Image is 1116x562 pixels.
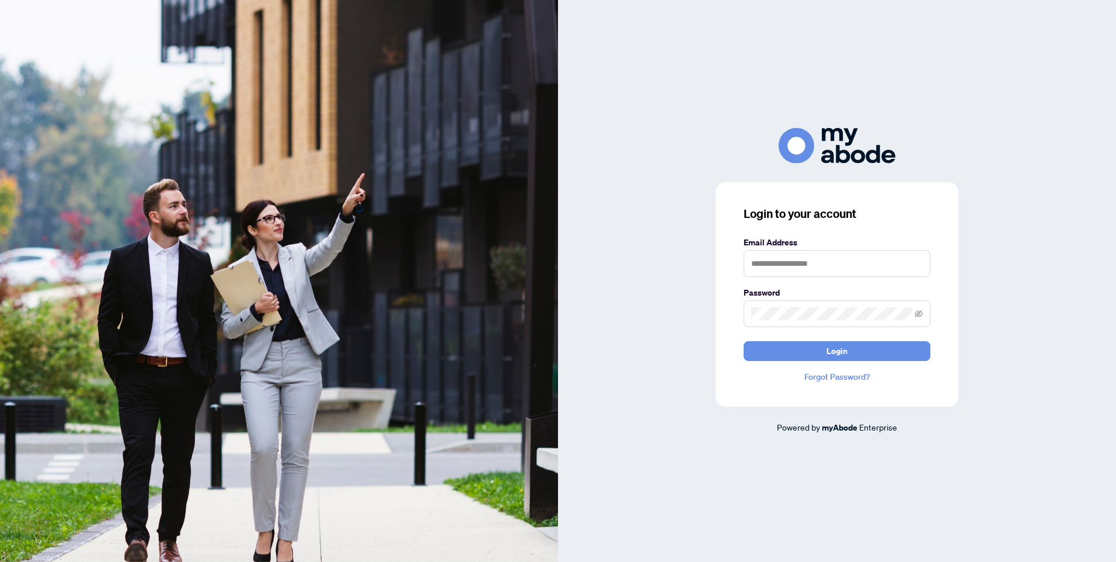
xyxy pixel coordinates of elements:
h3: Login to your account [744,206,930,222]
span: eye-invisible [915,310,923,318]
button: Login [744,341,930,361]
img: ma-logo [779,128,895,164]
span: Enterprise [859,422,897,432]
label: Password [744,286,930,299]
span: Powered by [777,422,820,432]
a: Forgot Password? [744,370,930,383]
label: Email Address [744,236,930,249]
span: Login [826,342,848,360]
a: myAbode [822,421,857,434]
